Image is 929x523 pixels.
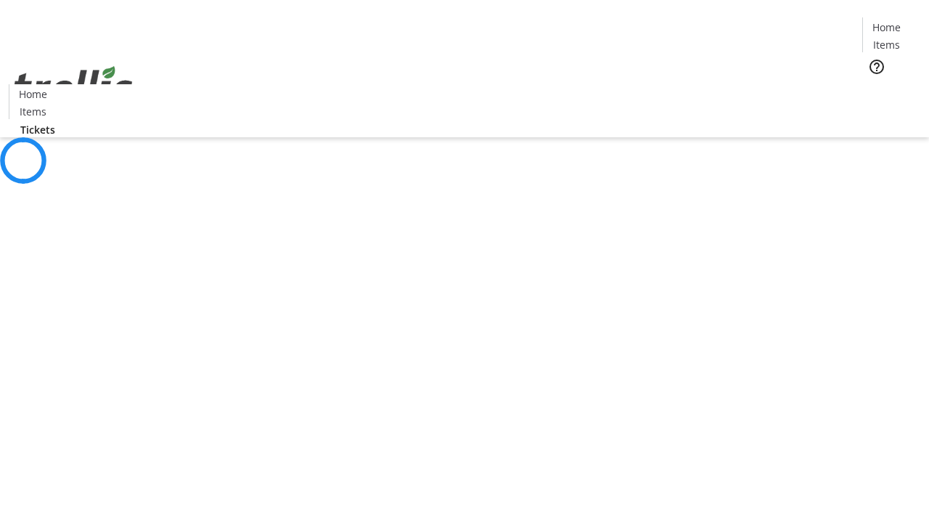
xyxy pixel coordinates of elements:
a: Items [863,37,909,52]
span: Home [19,86,47,102]
span: Tickets [20,122,55,137]
button: Help [862,52,891,81]
a: Home [9,86,56,102]
img: Orient E2E Organization 8EfLua6WHE's Logo [9,50,138,123]
a: Home [863,20,909,35]
a: Tickets [9,122,67,137]
span: Items [873,37,900,52]
a: Items [9,104,56,119]
span: Home [872,20,901,35]
span: Tickets [874,84,909,100]
span: Items [20,104,46,119]
a: Tickets [862,84,920,100]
